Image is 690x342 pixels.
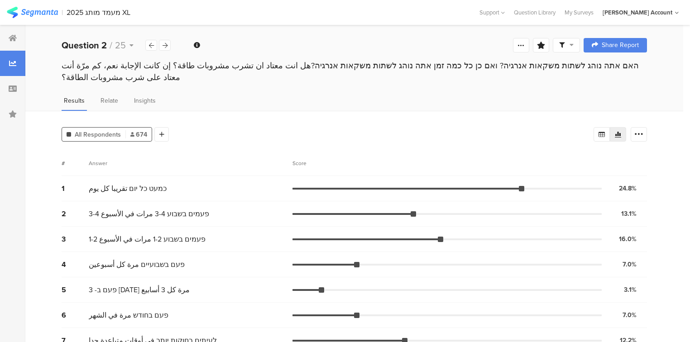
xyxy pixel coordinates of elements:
span: Relate [101,96,118,105]
span: פעם בחודש مرة في الشهر [89,310,168,320]
span: פעם בשבועיים مرة كل أسبوعين [89,259,185,270]
div: 2025 מעמד מותג XL [67,8,130,17]
div: 7.0% [623,310,637,320]
span: All Respondents [75,130,121,139]
img: segmanta logo [7,7,58,18]
div: 1 [62,183,89,194]
span: 674 [130,130,147,139]
span: פעם ב- 3 [DATE] مرة كل 3 أسابيع [89,285,190,295]
span: 3-4 פעמים בשבוע 3-4 مرات في الأسبوع [89,209,209,219]
span: Results [64,96,85,105]
div: | [62,7,63,18]
span: Insights [134,96,156,105]
div: [PERSON_NAME] Account [603,8,672,17]
a: Question Library [509,8,560,17]
div: 16.0% [619,234,637,244]
div: 3.1% [624,285,637,294]
div: 6 [62,310,89,320]
div: 5 [62,285,89,295]
div: 7.0% [623,260,637,269]
span: 1-2 פעמים בשבוע 1-2 مرات في الأسبوع [89,234,206,244]
span: 25 [115,38,126,52]
div: האם אתה נוהג לשתות משקאות אנרגיה? ואם כן כל כמה זמן אתה נוהג לשתות משקאות אנרגיה?هل انت معتاد ان ... [62,60,647,83]
div: 4 [62,259,89,270]
span: / [110,38,112,52]
a: My Surveys [560,8,598,17]
div: Support [479,5,505,19]
div: Score [292,159,311,167]
b: Question 2 [62,38,107,52]
div: 2 [62,209,89,219]
div: 24.8% [619,184,637,193]
span: כמעט כל יום تقريبا كل يوم [89,183,167,194]
div: 13.1% [621,209,637,218]
div: Answer [89,159,107,167]
div: # [62,159,89,167]
div: 3 [62,234,89,244]
span: Share Report [602,42,639,48]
